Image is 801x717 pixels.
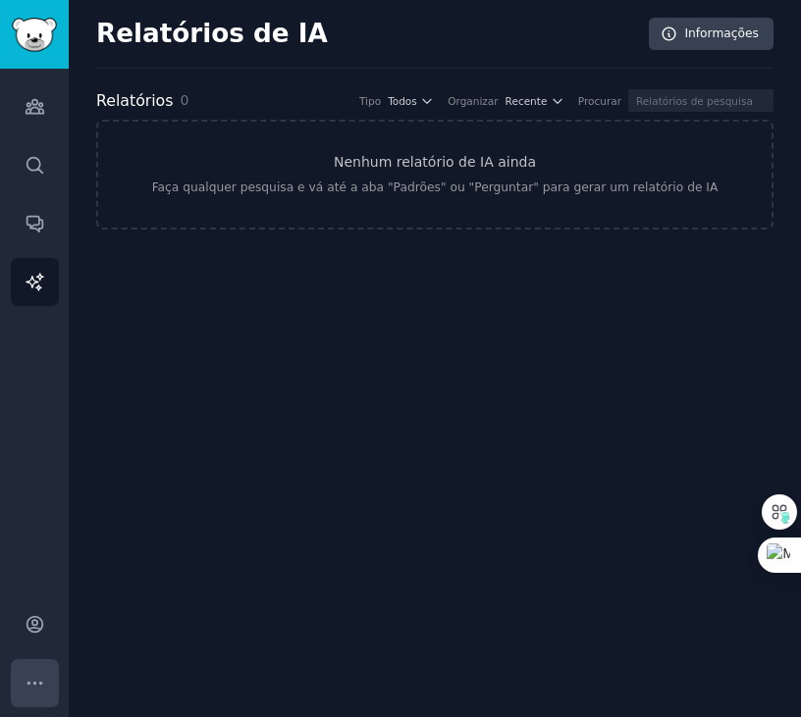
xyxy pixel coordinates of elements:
[506,95,548,107] font: Recente
[684,26,759,40] font: Informações
[96,120,774,230] a: Nenhum relatório de IA aindaFaça qualquer pesquisa e vá até a aba "Padrões" ou "Perguntar" para g...
[388,95,417,107] font: Todos
[628,89,774,112] input: Relatórios de pesquisa
[359,95,381,107] font: Tipo
[506,94,564,108] button: Recente
[388,94,434,108] button: Todos
[578,95,621,107] font: Procurar
[448,95,498,107] font: Organizar
[334,154,536,170] font: Nenhum relatório de IA ainda
[152,180,719,194] font: Faça qualquer pesquisa e vá até a aba "Padrões" ou "Perguntar" para gerar um relatório de IA
[96,19,328,48] font: Relatórios de IA
[96,91,173,110] font: Relatórios
[649,18,774,51] a: Informações
[180,92,188,108] font: 0
[12,18,57,52] img: Logotipo do GummySearch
